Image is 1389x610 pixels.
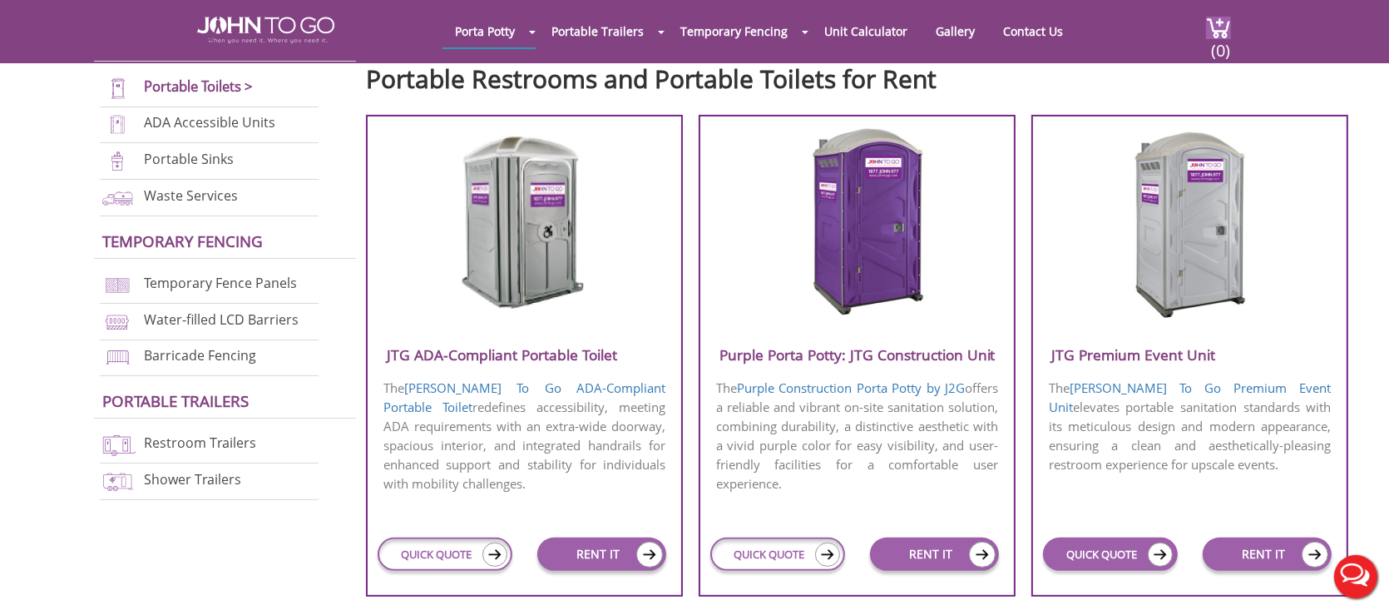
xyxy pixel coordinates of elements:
a: RENT IT [537,538,667,571]
a: Porta Potties [102,33,214,54]
a: Unit Calculator [812,15,920,47]
img: icon [636,542,663,568]
a: Water-filled LCD Barriers [144,310,299,329]
img: chan-link-fencing-new.png [100,274,136,296]
p: The elevates portable sanitation standards with its meticulous design and modern appearance, ensu... [1033,377,1347,476]
img: JOHN to go [197,17,334,43]
img: JTG-Premium-Event-Unit.png [1110,126,1269,318]
a: Temporary Fencing [102,231,263,251]
h2: Portable Restrooms and Portable Toilets for Rent [366,57,1364,92]
a: QUICK QUOTE [378,538,512,571]
a: QUICK QUOTE [1043,538,1177,571]
img: icon [1148,543,1173,567]
a: Temporary Fencing [668,15,800,47]
img: shower-trailers-new.png [100,470,136,493]
img: icon [815,543,840,567]
a: [PERSON_NAME] To Go Premium Event Unit [1049,379,1331,415]
a: Restroom Trailers [144,434,256,453]
a: [PERSON_NAME] To Go ADA-Compliant Portable Toilet [383,379,665,415]
img: barricade-fencing-icon-new.png [100,346,136,369]
a: Barricade Fencing [144,347,256,365]
img: water-filled%20barriers-new.png [100,310,136,333]
img: icon [482,543,507,567]
a: Shower Trailers [144,470,241,488]
img: icon [969,542,996,568]
img: restroom-trailers-new.png [100,434,136,456]
h3: JTG ADA-Compliant Portable Toilet [368,341,681,369]
p: The offers a reliable and vibrant on-site sanitation solution, combining durability, a distinctiv... [700,377,1014,495]
a: Portable trailers [102,390,249,411]
img: waste-services-new.png [100,186,136,209]
img: Purple-Porta-Potty-J2G-Construction-Unit.png [778,126,937,318]
a: ADA Accessible Units [144,114,275,132]
h3: JTG Premium Event Unit [1033,341,1347,369]
span: (0) [1211,26,1231,62]
img: ADA-units-new.png [100,113,136,136]
a: RENT IT [870,538,1000,571]
img: portable-sinks-new.png [100,150,136,172]
a: Temporary Fence Panels [144,274,297,292]
p: The redefines accessibility, meeting ADA requirements with an extra-wide doorway, spacious interi... [368,377,681,495]
button: Live Chat [1322,543,1389,610]
img: JTG-ADA-Compliant-Portable-Toilet.png [445,126,604,318]
a: QUICK QUOTE [710,538,844,571]
img: icon [1302,542,1328,568]
a: Gallery [923,15,987,47]
img: portable-toilets-new.png [100,77,136,100]
a: Purple Construction Porta Potty by J2G [737,379,965,396]
a: Porta Potty [442,15,527,47]
h3: Purple Porta Potty: JTG Construction Unit [700,341,1014,369]
a: Portable Trailers [539,15,656,47]
a: Contact Us [991,15,1075,47]
a: Waste Services [144,186,238,205]
a: Portable Toilets > [144,77,253,96]
a: Portable Sinks [144,151,234,169]
img: cart a [1206,17,1231,39]
a: RENT IT [1203,538,1332,571]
